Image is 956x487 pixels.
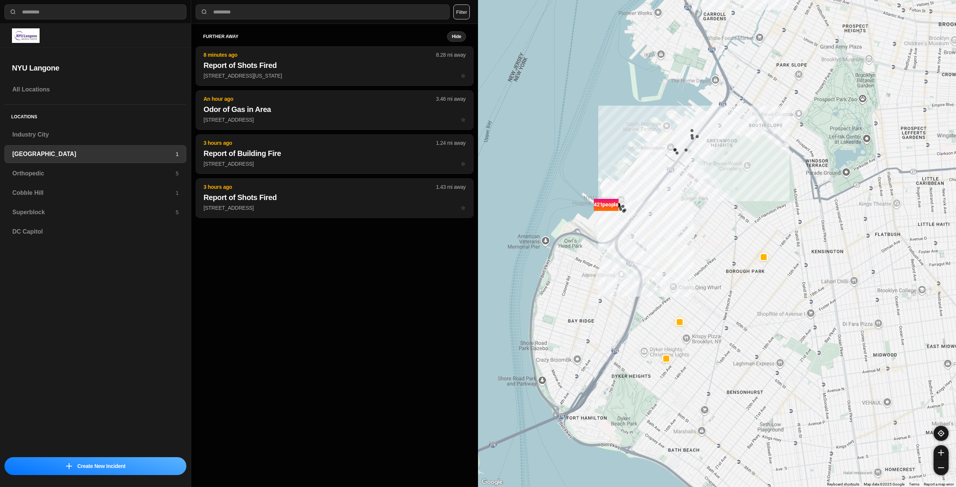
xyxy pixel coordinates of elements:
h3: [GEOGRAPHIC_DATA] [12,150,176,159]
p: [STREET_ADDRESS] [204,116,466,124]
a: Industry City [4,126,186,144]
button: 3 hours ago1.24 mi awayReport of Building Fire[STREET_ADDRESS]star [196,134,474,174]
p: 3 hours ago [204,183,436,191]
img: notch [618,197,624,214]
img: search [9,8,17,16]
h2: Report of Shots Fired [204,192,466,203]
p: 1.43 mi away [436,183,466,191]
a: Orthopedic5 [4,165,186,182]
p: 3.46 mi away [436,95,466,103]
a: DC Capitol [4,223,186,241]
span: star [461,161,466,167]
p: 1.24 mi away [436,139,466,147]
a: All Locations [4,81,186,99]
h3: All Locations [12,85,179,94]
span: star [461,73,466,79]
p: 1 [176,150,179,158]
button: Keyboard shortcuts [827,482,859,487]
button: 8 minutes ago8.28 mi awayReport of Shots Fired[STREET_ADDRESS][US_STATE]star [196,46,474,86]
span: star [461,117,466,123]
a: An hour ago3.46 mi awayOdor of Gas in Area[STREET_ADDRESS]star [196,116,474,123]
a: Report a map error [924,482,954,486]
button: recenter [934,426,949,441]
img: Google [480,477,505,487]
img: zoom-out [938,465,944,471]
h3: Superblock [12,208,176,217]
img: icon [66,463,72,469]
a: Cobble Hill1 [4,184,186,202]
p: 5 [176,170,179,177]
a: 8 minutes ago8.28 mi awayReport of Shots Fired[STREET_ADDRESS][US_STATE]star [196,72,474,79]
h3: Cobble Hill [12,188,176,197]
h3: DC Capitol [12,227,179,236]
button: 3 hours ago1.43 mi awayReport of Shots Fired[STREET_ADDRESS]star [196,178,474,218]
p: 8 minutes ago [204,51,436,59]
img: search [201,8,208,16]
span: Map data ©2025 Google [864,482,904,486]
img: logo [12,28,40,43]
p: 421 people [594,200,618,217]
button: zoom-out [934,460,949,475]
p: 1 [176,189,179,197]
p: [STREET_ADDRESS][US_STATE] [204,72,466,79]
h5: further away [203,34,447,40]
p: [STREET_ADDRESS] [204,160,466,168]
a: [GEOGRAPHIC_DATA]1 [4,145,186,163]
h3: Industry City [12,130,179,139]
p: 3 hours ago [204,139,436,147]
button: zoom-in [934,445,949,460]
button: Filter [453,4,470,19]
small: Hide [452,34,461,40]
h3: Orthopedic [12,169,176,178]
a: Terms (opens in new tab) [909,482,919,486]
a: Superblock5 [4,203,186,221]
img: recenter [938,430,944,437]
button: iconCreate New Incident [4,457,186,475]
h2: Report of Building Fire [204,148,466,159]
p: [STREET_ADDRESS] [204,204,466,212]
button: An hour ago3.46 mi awayOdor of Gas in Area[STREET_ADDRESS]star [196,90,474,130]
a: Open this area in Google Maps (opens a new window) [480,477,505,487]
p: Create New Incident [77,462,125,470]
p: 8.28 mi away [436,51,466,59]
p: 5 [176,209,179,216]
h5: Locations [4,105,186,126]
img: zoom-in [938,450,944,456]
span: star [461,205,466,211]
a: 3 hours ago1.24 mi awayReport of Building Fire[STREET_ADDRESS]star [196,160,474,167]
button: Hide [447,31,466,42]
h2: Odor of Gas in Area [204,104,466,115]
h2: Report of Shots Fired [204,60,466,71]
a: 3 hours ago1.43 mi awayReport of Shots Fired[STREET_ADDRESS]star [196,205,474,211]
p: An hour ago [204,95,436,103]
img: notch [588,197,594,214]
h2: NYU Langone [12,63,179,73]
